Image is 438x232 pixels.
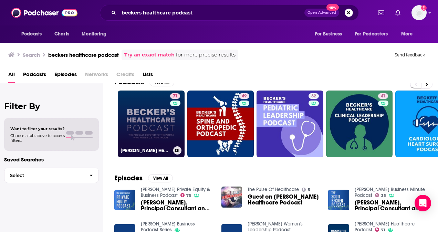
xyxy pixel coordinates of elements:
[77,28,115,41] button: open menu
[355,29,388,39] span: For Podcasters
[11,6,77,19] img: Podchaser - Follow, Share and Rate Podcasts
[119,7,304,18] input: Search podcasts, credits, & more...
[375,7,387,19] a: Show notifications dropdown
[170,93,180,99] a: 71
[248,194,320,205] span: Guest on [PERSON_NAME] Healthcare Podcast
[23,52,40,58] h3: Search
[4,156,99,163] p: Saved Searches
[308,188,310,191] span: 5
[48,52,119,58] h3: beckers healthcare podcast
[21,29,42,39] span: Podcasts
[375,193,386,197] a: 35
[100,5,359,21] div: Search podcasts, credits, & more...
[4,101,99,111] h2: Filter By
[401,29,413,39] span: More
[10,133,65,143] span: Choose a tab above to access filters.
[311,93,316,100] span: 32
[176,51,236,59] span: for more precise results
[114,174,143,182] h2: Episodes
[23,69,46,83] a: Podcasts
[242,93,247,100] span: 49
[415,195,431,211] div: Open Intercom Messenger
[82,29,106,39] span: Monitoring
[173,93,177,100] span: 71
[118,91,185,157] a: 71[PERSON_NAME] Healthcare Podcast
[257,91,323,157] a: 32
[328,190,349,211] img: Liz Hutson, Principal Consultant and Owner at EGH, and Scott Becker, Founder and Publisher of Bec...
[180,193,191,197] a: 75
[326,91,393,157] a: 41
[148,174,173,182] button: View All
[54,69,77,83] a: Episodes
[143,69,153,83] a: Lists
[381,229,385,232] span: 71
[54,29,69,39] span: Charts
[248,187,299,192] a: The Pulse Of Healthcare
[350,28,398,41] button: open menu
[141,200,213,211] a: Liz Hutson, Principal Consultant and Owner at EGH, and Scott Becker, Founder and Publisher of Bec...
[381,93,385,100] span: 41
[8,69,15,83] a: All
[239,93,249,99] a: 49
[309,93,319,99] a: 32
[307,11,336,14] span: Open Advanced
[326,4,339,11] span: New
[355,200,427,211] span: [PERSON_NAME], Principal Consultant and Owner at [GEOGRAPHIC_DATA], and [PERSON_NAME], Founder an...
[396,28,421,41] button: open menu
[355,200,427,211] a: Liz Hutson, Principal Consultant and Owner at EGH, and Scott Becker, Founder and Publisher of Bec...
[310,28,351,41] button: open menu
[141,187,210,198] a: Becker Private Equity & Business Podcast
[304,9,339,17] button: Open AdvancedNew
[411,5,427,20] span: Logged in as Tessarossi87
[315,29,342,39] span: For Business
[302,188,310,192] a: 5
[116,69,134,83] span: Credits
[114,174,173,182] a: EpisodesView All
[4,168,99,183] button: Select
[411,5,427,20] img: User Profile
[393,52,427,58] button: Send feedback
[124,51,175,59] a: Try an exact match
[393,7,403,19] a: Show notifications dropdown
[355,187,425,198] a: Becker Business Minute Podcast
[221,187,242,208] img: Guest on Becker’s Healthcare Podcast
[187,91,254,157] a: 49
[114,190,135,211] img: Liz Hutson, Principal Consultant and Owner at EGH, and Scott Becker, Founder and Publisher of Bec...
[248,194,320,205] a: Guest on Becker’s Healthcare Podcast
[421,5,427,11] svg: Add a profile image
[50,28,73,41] a: Charts
[4,173,84,178] span: Select
[375,228,385,232] a: 71
[186,194,191,197] span: 75
[10,126,65,131] span: Want to filter your results?
[381,194,386,197] span: 35
[141,200,213,211] span: [PERSON_NAME], Principal Consultant and Owner at [GEOGRAPHIC_DATA], and [PERSON_NAME], Founder an...
[378,93,388,99] a: 41
[85,69,108,83] span: Networks
[121,148,170,154] h3: [PERSON_NAME] Healthcare Podcast
[17,28,51,41] button: open menu
[411,5,427,20] button: Show profile menu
